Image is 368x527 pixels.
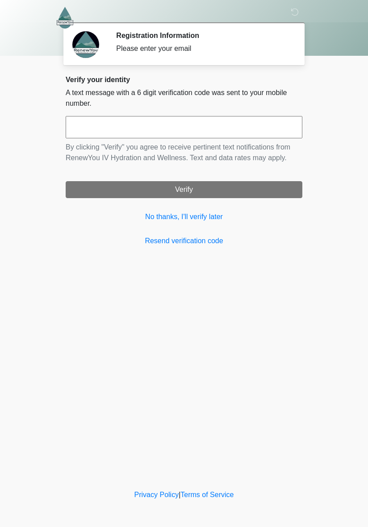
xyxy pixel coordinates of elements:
[134,491,179,498] a: Privacy Policy
[66,142,302,163] p: By clicking "Verify" you agree to receive pertinent text notifications from RenewYou IV Hydration...
[66,87,302,109] p: A text message with a 6 digit verification code was sent to your mobile number.
[66,236,302,246] a: Resend verification code
[116,43,289,54] div: Please enter your email
[179,491,180,498] a: |
[66,212,302,222] a: No thanks, I'll verify later
[180,491,234,498] a: Terms of Service
[66,75,302,84] h2: Verify your identity
[72,31,99,58] img: Agent Avatar
[66,181,302,198] button: Verify
[57,7,73,29] img: RenewYou IV Hydration and Wellness Logo
[116,31,289,40] h2: Registration Information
